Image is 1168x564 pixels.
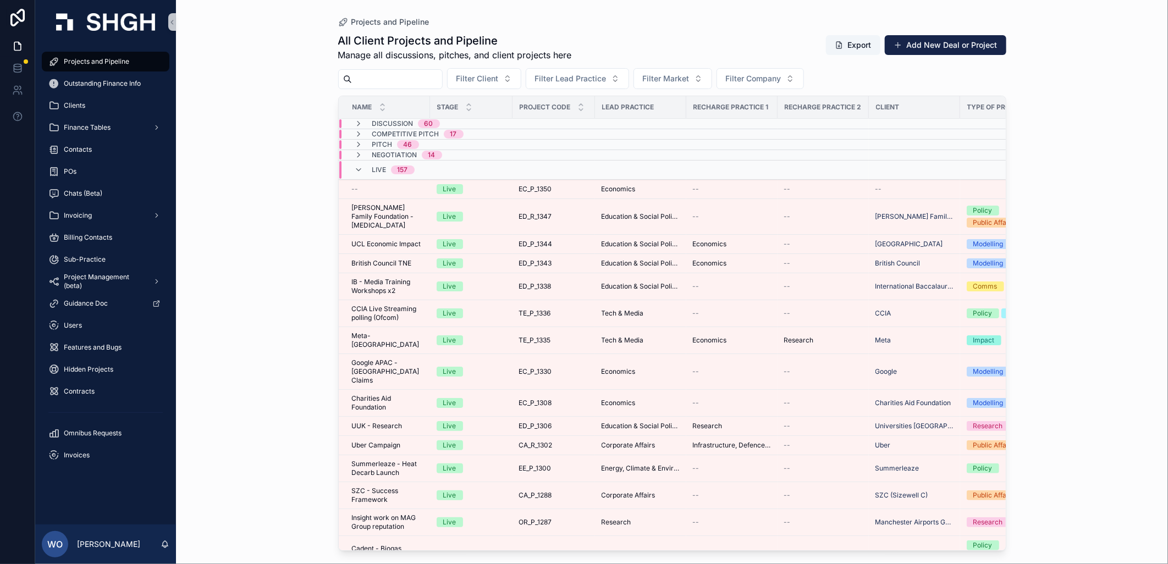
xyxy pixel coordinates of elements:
[967,335,1042,345] a: Impact
[602,336,680,345] a: Tech & Media
[42,423,169,443] a: Omnibus Requests
[875,309,891,318] span: CCIA
[437,463,506,473] a: Live
[64,189,102,198] span: Chats (Beta)
[443,490,456,500] div: Live
[602,240,680,248] span: Education & Social Policy
[64,233,112,242] span: Billing Contacts
[875,282,954,291] a: International Baccalaureate Organization
[352,278,423,295] span: IB - Media Training Workshops x2
[64,123,111,132] span: Finance Tables
[693,441,771,450] a: Infrastructure, Defence, Industrial, Transport
[64,167,76,176] span: POs
[784,518,862,527] a: --
[784,240,862,248] a: --
[973,440,1015,450] div: Public Affairs
[784,399,791,407] span: --
[875,240,943,248] a: [GEOGRAPHIC_DATA]
[784,491,862,500] a: --
[784,336,862,345] a: Research
[875,491,928,500] a: SZC (Sizewell C)
[875,422,954,430] a: Universities [GEOGRAPHIC_DATA]
[693,282,771,291] a: --
[519,240,553,248] span: ED_P_1344
[693,367,699,376] span: --
[875,336,891,345] a: Meta
[967,308,1042,318] a: Policy
[726,73,781,84] span: Filter Company
[602,399,680,407] a: Economics
[967,206,1042,228] a: PolicyPublic Affairs
[352,185,359,193] span: --
[693,464,699,473] span: --
[875,518,954,527] a: Manchester Airports Group
[875,185,954,193] a: --
[352,486,423,504] a: SZC - Success Framework
[519,518,588,527] a: OR_P_1287
[519,259,552,268] span: ED_P_1343
[693,212,699,221] span: --
[784,491,791,500] span: --
[443,440,456,450] div: Live
[437,440,506,450] a: Live
[42,206,169,225] a: Invoicing
[602,491,680,500] a: Corporate Affairs
[973,367,1004,377] div: Modelling
[352,513,423,531] span: Insight work on MAG Group reputation
[519,282,588,291] a: ED_P_1338
[437,239,506,249] a: Live
[602,259,680,268] span: Education & Social Policy
[693,491,699,500] span: --
[56,13,155,31] img: App logo
[784,240,791,248] span: --
[693,240,771,248] a: Economics
[826,35,880,55] button: Export
[602,309,644,318] span: Tech & Media
[443,258,456,268] div: Live
[784,518,791,527] span: --
[784,367,862,376] a: --
[643,73,690,84] span: Filter Market
[372,151,417,159] span: Negotiation
[784,185,791,193] span: --
[693,367,771,376] a: --
[973,398,1004,408] div: Modelling
[875,212,954,221] a: [PERSON_NAME] Family Foundation
[875,259,921,268] a: British Council
[784,367,791,376] span: --
[42,74,169,93] a: Outstanding Finance Info
[693,399,699,407] span: --
[42,118,169,137] a: Finance Tables
[784,399,862,407] a: --
[519,399,588,407] a: EC_P_1308
[42,360,169,379] a: Hidden Projects
[875,441,954,450] a: Uber
[973,218,1015,228] div: Public Affairs
[519,422,588,430] a: ED_P_1306
[602,367,680,376] a: Economics
[875,367,897,376] a: Google
[519,441,588,450] a: CA_R_1302
[875,367,954,376] a: Google
[784,441,862,450] a: --
[535,73,607,84] span: Filter Lead Practice
[519,336,588,345] a: TE_P_1335
[967,281,1042,291] a: Comms
[633,68,712,89] button: Select Button
[35,44,176,479] div: scrollable content
[967,421,1042,431] a: Research
[784,422,862,430] a: --
[967,258,1042,268] a: Modelling
[519,212,588,221] a: ED_R_1347
[784,282,862,291] a: --
[338,16,429,27] a: Projects and Pipeline
[352,305,423,322] a: CCIA Live Streaming polling (Ofcom)
[602,367,636,376] span: Economics
[693,491,771,500] a: --
[352,185,423,193] a: --
[519,185,588,193] a: EC_P_1350
[784,422,791,430] span: --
